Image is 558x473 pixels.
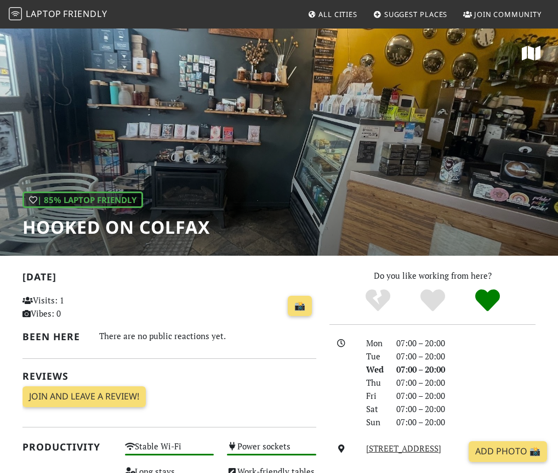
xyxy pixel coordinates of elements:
div: 07:00 – 20:00 [390,336,542,350]
h2: Productivity [22,441,112,453]
div: Mon [360,336,390,350]
span: Suggest Places [384,9,448,19]
img: LaptopFriendly [9,7,22,20]
div: Stable Wi-Fi [118,439,221,464]
div: | 85% Laptop Friendly [22,192,143,208]
div: Tue [360,350,390,363]
h1: Hooked on Colfax [22,217,210,238]
span: Laptop [26,8,61,20]
a: Suggest Places [369,4,452,24]
span: Friendly [63,8,107,20]
a: Join Community [459,4,546,24]
div: Fri [360,389,390,402]
div: 07:00 – 20:00 [390,376,542,389]
div: Wed [360,363,390,376]
div: Yes [405,288,460,313]
span: All Cities [318,9,357,19]
a: LaptopFriendly LaptopFriendly [9,5,107,24]
a: [STREET_ADDRESS] [366,443,441,454]
span: Join Community [474,9,542,19]
div: Power sockets [220,439,323,464]
div: Sun [360,415,390,429]
h2: Been here [22,331,86,342]
a: All Cities [303,4,362,24]
p: Do you like working from here? [329,269,536,282]
div: Thu [360,376,390,389]
div: 07:00 – 20:00 [390,402,542,415]
div: 07:00 – 20:00 [390,415,542,429]
div: 07:00 – 20:00 [390,350,542,363]
div: No [350,288,405,313]
div: Definitely! [460,288,515,313]
div: 07:00 – 20:00 [390,389,542,402]
div: There are no public reactions yet. [99,329,316,344]
p: Visits: 1 Vibes: 0 [22,294,112,320]
a: 📸 [288,296,312,317]
a: Join and leave a review! [22,386,146,407]
div: 07:00 – 20:00 [390,363,542,376]
a: Add Photo 📸 [469,441,547,462]
div: Sat [360,402,390,415]
h2: Reviews [22,370,316,382]
h2: [DATE] [22,271,316,287]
